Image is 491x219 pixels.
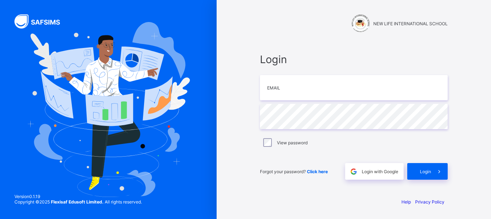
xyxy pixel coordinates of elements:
span: Login [420,169,431,174]
span: Login [260,53,448,66]
span: Forgot your password? [260,169,328,174]
span: NEW LIFE INTERNATIONAL SCHOOL [373,21,448,26]
img: Hero Image [27,22,190,197]
span: Version 0.1.19 [14,194,142,199]
img: SAFSIMS Logo [14,14,69,29]
strong: Flexisaf Edusoft Limited. [51,199,104,205]
label: View password [277,140,308,145]
span: Copyright © 2025 All rights reserved. [14,199,142,205]
a: Help [401,199,411,205]
span: Login with Google [362,169,398,174]
img: google.396cfc9801f0270233282035f929180a.svg [349,167,358,176]
a: Click here [307,169,328,174]
a: Privacy Policy [415,199,444,205]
